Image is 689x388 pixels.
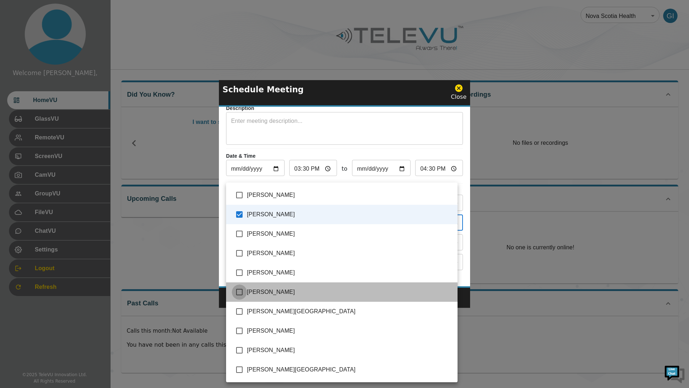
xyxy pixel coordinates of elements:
span: [PERSON_NAME] [247,210,452,219]
span: [PERSON_NAME] [247,230,452,238]
span: [PERSON_NAME] [247,327,452,335]
div: Chat with us now [37,38,121,47]
span: We're online! [42,91,99,163]
img: d_736959983_company_1615157101543_736959983 [12,33,30,51]
span: [PERSON_NAME][GEOGRAPHIC_DATA] [247,307,452,316]
img: Chat Widget [664,363,685,384]
span: [PERSON_NAME] [247,191,452,199]
span: [PERSON_NAME] [247,268,452,277]
span: [PERSON_NAME] [247,249,452,258]
div: Minimize live chat window [118,4,135,21]
span: [PERSON_NAME] [247,288,452,296]
textarea: Type your message and hit 'Enter' [4,196,137,221]
span: [PERSON_NAME] [247,346,452,355]
span: [PERSON_NAME][GEOGRAPHIC_DATA] [247,365,452,374]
